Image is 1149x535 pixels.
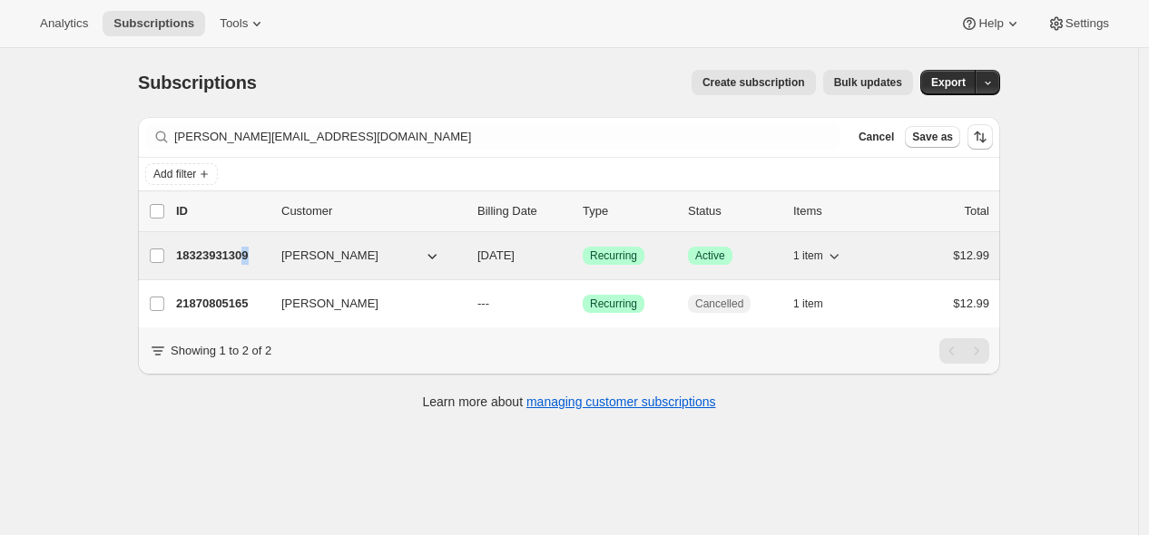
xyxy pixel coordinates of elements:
button: Settings [1036,11,1120,36]
span: Active [695,248,725,263]
span: Tools [220,16,248,31]
div: Items [793,202,884,220]
span: [PERSON_NAME] [281,295,378,313]
span: Analytics [40,16,88,31]
button: Analytics [29,11,99,36]
span: [DATE] [477,248,515,262]
button: Subscriptions [103,11,205,36]
button: [PERSON_NAME] [270,289,452,318]
input: Filter subscribers [174,124,840,150]
button: [PERSON_NAME] [270,241,452,270]
p: ID [176,202,267,220]
div: IDCustomerBilling DateTypeStatusItemsTotal [176,202,989,220]
p: Total [965,202,989,220]
button: 1 item [793,291,843,316]
button: Sort the results [967,124,993,150]
span: $12.99 [953,297,989,310]
p: Billing Date [477,202,568,220]
p: Status [688,202,779,220]
button: Create subscription [692,70,816,95]
button: Help [949,11,1032,36]
span: Recurring [590,248,637,263]
span: Subscriptions [138,73,257,92]
p: Customer [281,202,463,220]
button: Add filter [145,163,218,185]
div: 18323931309[PERSON_NAME][DATE]SuccessRecurringSuccessActive1 item$12.99 [176,243,989,268]
span: Subscriptions [113,16,194,31]
span: Recurring [590,297,637,311]
span: Help [978,16,1003,31]
span: Cancelled [695,297,743,311]
span: 1 item [793,248,823,263]
p: 18323931309 [176,247,267,265]
button: Cancel [851,126,901,148]
button: Tools [209,11,277,36]
span: Export [931,75,966,90]
span: Add filter [153,167,196,181]
span: Settings [1066,16,1109,31]
span: Bulk updates [834,75,902,90]
button: 1 item [793,243,843,268]
nav: Pagination [939,338,989,364]
a: managing customer subscriptions [526,394,716,409]
span: $12.99 [953,248,989,262]
button: Bulk updates [823,70,913,95]
div: Type [583,202,673,220]
span: Cancel [859,130,894,144]
div: 21870805165[PERSON_NAME]---SuccessRecurringCancelled1 item$12.99 [176,291,989,316]
p: Showing 1 to 2 of 2 [171,342,271,360]
span: Create subscription [702,75,805,90]
span: --- [477,297,489,310]
button: Export [920,70,977,95]
span: [PERSON_NAME] [281,247,378,265]
p: 21870805165 [176,295,267,313]
span: Save as [912,130,953,144]
span: 1 item [793,297,823,311]
button: Save as [905,126,960,148]
p: Learn more about [423,393,716,411]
